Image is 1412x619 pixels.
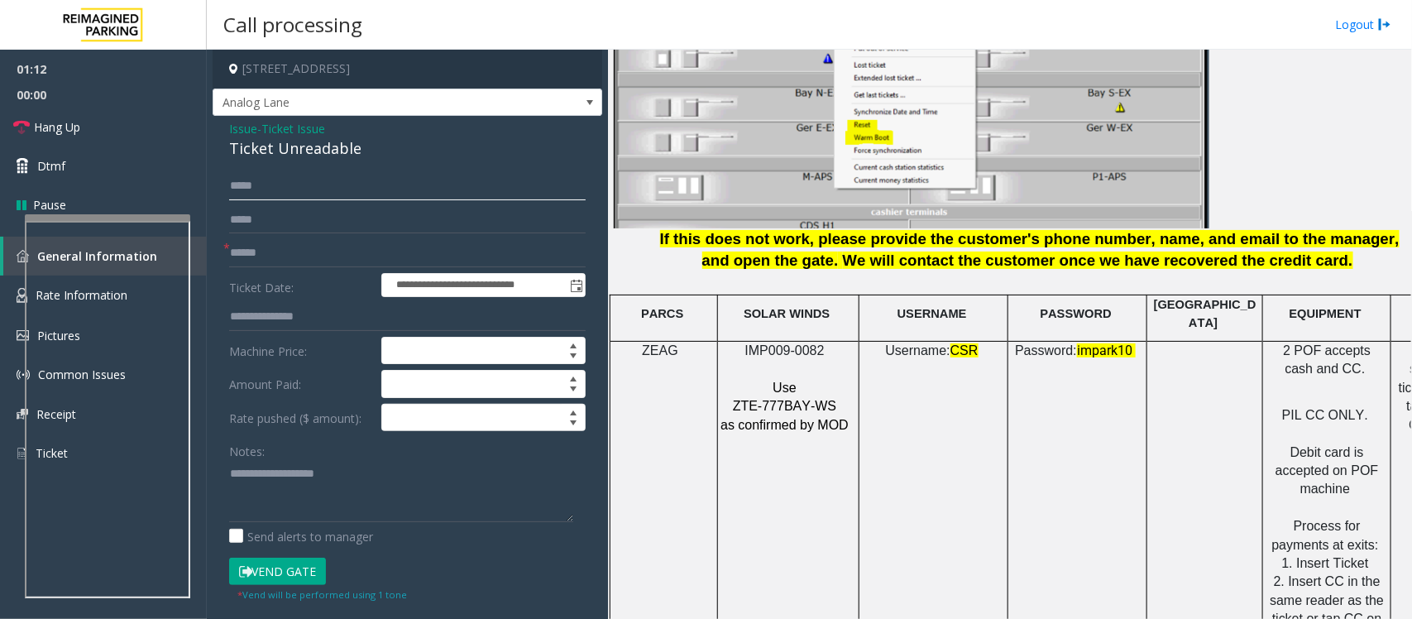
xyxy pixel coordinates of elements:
label: Notes: [229,437,265,460]
span: Decrease value [562,384,585,397]
span: Process for payments at exits: [1272,519,1379,551]
span: If this does not work, please provide the customer's phone number, name, and email to the manager... [660,230,1400,270]
span: Increase value [562,405,585,418]
span: PASSWORD [1041,307,1112,320]
button: Vend Gate [229,558,326,586]
span: CSR [950,343,979,357]
img: 'icon' [17,409,28,420]
img: 'icon' [17,330,29,341]
a: General Information [3,237,207,276]
h3: Call processing [215,4,371,45]
span: Issue [229,120,257,137]
span: Increase value [562,371,585,384]
span: Pause [33,196,66,214]
span: [GEOGRAPHIC_DATA] [1154,298,1256,329]
span: Decrease value [562,418,585,431]
span: Debit card is accepted on POF machine [1276,445,1379,497]
span: ZTE-777BAY-WS [733,399,836,413]
a: Logout [1335,16,1391,33]
img: 'icon' [17,368,30,381]
span: PIL CC ONLY. [1282,408,1368,422]
span: impark10 [1077,343,1132,358]
span: Increase value [562,338,585,351]
span: Hang Up [34,118,80,136]
span: Ticket Issue [261,120,325,137]
span: SOLAR WINDS [744,307,830,320]
img: 'icon' [17,288,27,303]
div: Ticket Unreadable [229,137,586,160]
img: 'icon' [17,446,27,461]
label: Send alerts to manager [229,528,373,545]
img: logout [1378,16,1391,33]
small: Vend will be performed using 1 tone [237,588,407,601]
span: - [257,121,325,137]
span: Password: [1015,343,1077,357]
span: as confirmed by MOD [720,418,849,432]
span: Analog Lane [213,89,524,116]
span: Toggle popup [567,274,585,297]
label: Ticket Date: [225,273,377,298]
span: Dtmf [37,157,65,175]
h4: [STREET_ADDRESS] [213,50,602,89]
span: Username: [886,343,950,357]
span: 1. Insert Ticket [1282,556,1369,570]
span: Use [773,381,796,395]
label: Rate pushed ($ amount): [225,404,377,432]
span: We will contact the customer once we have recovered the credit card. [843,252,1353,269]
span: IMP009-0082 [745,343,825,357]
span: Decrease value [562,351,585,364]
label: Machine Price: [225,337,377,365]
span: USERNAME [897,307,967,320]
img: 'icon' [17,250,29,262]
span: EQUIPMENT [1290,307,1362,320]
span: PARCS [641,307,683,320]
label: Amount Paid: [225,370,377,398]
span: 2 POF accepts cash and CC. [1283,343,1371,376]
span: ZEAG [642,343,678,357]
